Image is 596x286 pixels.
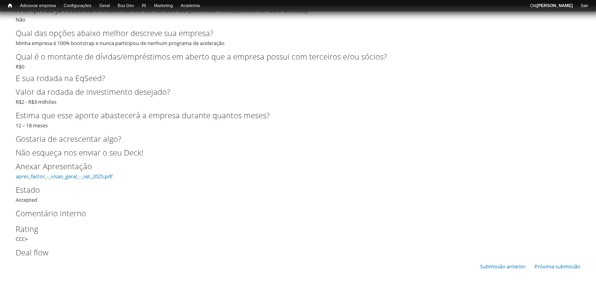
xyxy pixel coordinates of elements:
[480,263,525,270] a: Submissão anterior
[60,2,96,10] a: Configurações
[138,2,150,10] a: RI
[16,86,567,98] label: Valor da rodada de investimento desejado?
[16,110,580,129] div: 12 – 18 meses
[95,2,114,10] a: Geral
[150,2,177,10] a: Marketing
[576,2,592,10] a: Sair
[16,184,567,196] label: Estado
[16,86,580,106] div: R$2 - R$3 milhões
[534,263,580,270] a: Próxima submissão
[16,133,567,145] label: Gostaria de acrescentar algo?
[16,223,567,235] label: Rating
[177,2,204,10] a: Academia
[16,110,567,121] label: Estima que esse aporte abastecerá a empresa durante quantos meses?
[16,184,580,204] div: Accepted
[16,51,567,63] label: Qual é o montante de dívidas/empréstimos em aberto que a empresa possui com terceiros e/ou sócios?
[16,74,580,82] h2: E sua rodada na EqSeed?
[8,3,12,8] span: Início
[16,4,580,24] div: Não
[16,208,567,219] label: Comentário interno
[16,2,60,10] a: Adicionar empresa
[16,149,580,157] h2: Não esqueça nos enviar o seu Deck!
[16,27,580,47] div: Minha empresa é 100% bootstrap e nunca participou de nenhum programa de aceleração
[16,27,567,39] label: Qual das opções abaixo melhor descreve sua empresa?
[4,2,16,9] a: Início
[16,161,567,172] label: Anexar Apresentação
[536,3,572,8] strong: [PERSON_NAME]
[16,173,112,180] a: apres_factor_-_visao_geral_-_set_2025.pdf
[16,51,580,71] div: R$0
[16,247,567,259] label: Deal flow
[526,2,576,10] a: Olá[PERSON_NAME]
[16,223,580,243] div: CCC+
[114,2,138,10] a: Bus Dev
